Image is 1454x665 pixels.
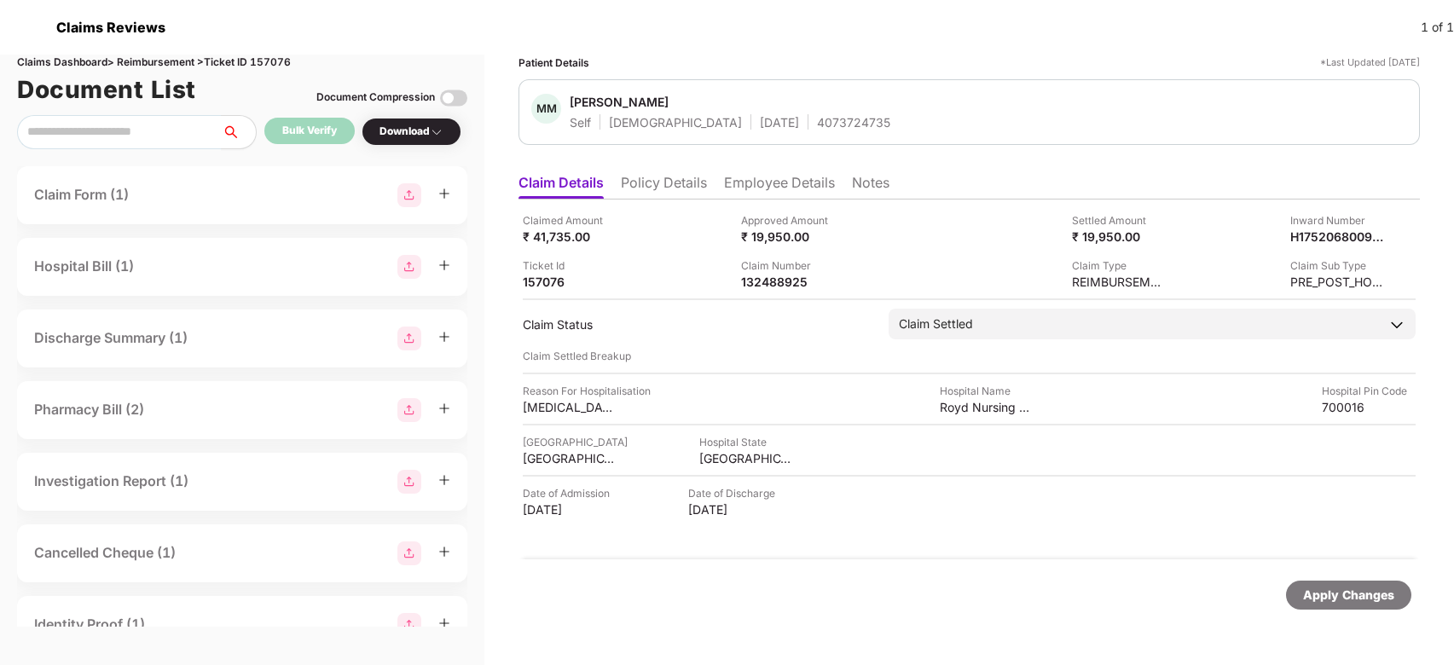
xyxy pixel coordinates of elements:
[609,114,742,130] div: [DEMOGRAPHIC_DATA]
[438,617,450,629] span: plus
[379,124,443,140] div: Download
[397,255,421,279] img: svg+xml;base64,PHN2ZyBpZD0iR3JvdXBfMjg4MTMiIGRhdGEtbmFtZT0iR3JvdXAgMjg4MTMiIHhtbG5zPSJodHRwOi8vd3...
[1290,212,1384,228] div: Inward Number
[523,501,617,518] div: [DATE]
[438,546,450,558] span: plus
[17,71,196,108] h1: Document List
[523,257,617,274] div: Ticket Id
[518,55,589,71] div: Patient Details
[724,174,835,199] li: Employee Details
[1290,228,1384,245] div: H1752068009554806258
[1290,257,1384,274] div: Claim Sub Type
[741,257,835,274] div: Claim Number
[34,256,134,277] div: Hospital Bill (1)
[440,84,467,112] img: svg+xml;base64,PHN2ZyBpZD0iVG9nZ2xlLTMyeDMyIiB4bWxucz0iaHR0cDovL3d3dy53My5vcmcvMjAwMC9zdmciIHdpZH...
[1303,586,1394,604] div: Apply Changes
[34,399,144,420] div: Pharmacy Bill (2)
[34,542,176,564] div: Cancelled Cheque (1)
[1322,399,1416,415] div: 700016
[741,228,835,245] div: ₹ 19,950.00
[34,471,188,492] div: Investigation Report (1)
[397,327,421,350] img: svg+xml;base64,PHN2ZyBpZD0iR3JvdXBfMjg4MTMiIGRhdGEtbmFtZT0iR3JvdXAgMjg4MTMiIHhtbG5zPSJodHRwOi8vd3...
[531,94,561,124] div: MM
[282,123,337,139] div: Bulk Verify
[940,399,1034,415] div: Royd Nursing Home And Health Care Ltd
[1072,257,1166,274] div: Claim Type
[760,114,799,130] div: [DATE]
[940,383,1034,399] div: Hospital Name
[523,485,617,501] div: Date of Admission
[46,19,165,36] div: Claims Reviews
[34,184,129,205] div: Claim Form (1)
[688,485,782,501] div: Date of Discharge
[438,474,450,486] span: plus
[397,541,421,565] img: svg+xml;base64,PHN2ZyBpZD0iR3JvdXBfMjg4MTMiIGRhdGEtbmFtZT0iR3JvdXAgMjg4MTMiIHhtbG5zPSJodHRwOi8vd3...
[34,614,145,635] div: Identity Proof (1)
[523,348,1416,364] div: Claim Settled Breakup
[1388,316,1405,333] img: downArrowIcon
[699,450,793,466] div: [GEOGRAPHIC_DATA]
[741,212,835,228] div: Approved Amount
[316,90,435,106] div: Document Compression
[570,114,591,130] div: Self
[17,55,467,71] div: Claims Dashboard > Reimbursement > Ticket ID 157076
[221,115,257,149] button: search
[1322,383,1416,399] div: Hospital Pin Code
[699,434,793,450] div: Hospital State
[523,212,617,228] div: Claimed Amount
[430,125,443,139] img: svg+xml;base64,PHN2ZyBpZD0iRHJvcGRvd24tMzJ4MzIiIHhtbG5zPSJodHRwOi8vd3d3LnczLm9yZy8yMDAwL3N2ZyIgd2...
[34,327,188,349] div: Discharge Summary (1)
[438,402,450,414] span: plus
[1072,212,1166,228] div: Settled Amount
[221,125,256,139] span: search
[438,188,450,199] span: plus
[397,398,421,422] img: svg+xml;base64,PHN2ZyBpZD0iR3JvdXBfMjg4MTMiIGRhdGEtbmFtZT0iR3JvdXAgMjg4MTMiIHhtbG5zPSJodHRwOi8vd3...
[523,228,617,245] div: ₹ 41,735.00
[621,174,707,199] li: Policy Details
[523,450,617,466] div: [GEOGRAPHIC_DATA]
[741,274,835,290] div: 132488925
[438,331,450,343] span: plus
[1320,55,1420,71] div: *Last Updated [DATE]
[817,114,890,130] div: 4073724735
[1290,274,1384,290] div: PRE_POST_HOSPITALIZATION_REIMBURSEMENT
[438,259,450,271] span: plus
[570,94,669,110] div: [PERSON_NAME]
[397,183,421,207] img: svg+xml;base64,PHN2ZyBpZD0iR3JvdXBfMjg4MTMiIGRhdGEtbmFtZT0iR3JvdXAgMjg4MTMiIHhtbG5zPSJodHRwOi8vd3...
[899,315,973,333] div: Claim Settled
[1072,274,1166,290] div: REIMBURSEMENT
[397,613,421,637] img: svg+xml;base64,PHN2ZyBpZD0iR3JvdXBfMjg4MTMiIGRhdGEtbmFtZT0iR3JvdXAgMjg4MTMiIHhtbG5zPSJodHRwOi8vd3...
[397,470,421,494] img: svg+xml;base64,PHN2ZyBpZD0iR3JvdXBfMjg4MTMiIGRhdGEtbmFtZT0iR3JvdXAgMjg4MTMiIHhtbG5zPSJodHRwOi8vd3...
[523,434,628,450] div: [GEOGRAPHIC_DATA]
[523,316,872,332] div: Claim Status
[523,383,651,399] div: Reason For Hospitalisation
[523,399,617,415] div: [MEDICAL_DATA]
[688,501,782,518] div: [DATE]
[523,274,617,290] div: 157076
[518,174,604,199] li: Claim Details
[1072,228,1166,245] div: ₹ 19,950.00
[852,174,889,199] li: Notes
[1421,18,1454,37] div: 1 of 1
